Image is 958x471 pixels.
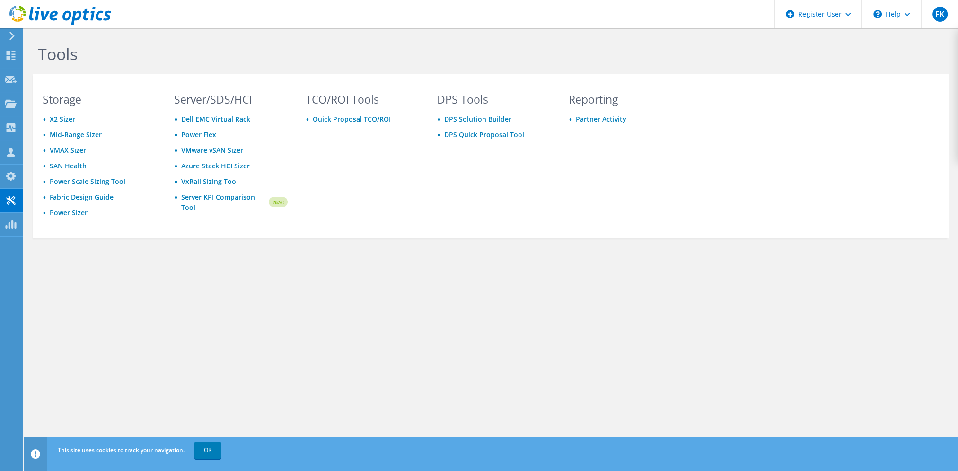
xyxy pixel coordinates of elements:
[50,192,114,201] a: Fabric Design Guide
[576,114,626,123] a: Partner Activity
[873,10,882,18] svg: \n
[444,114,511,123] a: DPS Solution Builder
[181,114,250,123] a: Dell EMC Virtual Rack
[181,161,250,170] a: Azure Stack HCI Sizer
[58,446,185,454] span: This site uses cookies to track your navigation.
[932,7,948,22] span: FK
[50,130,102,139] a: Mid-Range Sizer
[306,94,419,105] h3: TCO/ROI Tools
[181,146,243,155] a: VMware vSAN Sizer
[50,208,88,217] a: Power Sizer
[181,130,216,139] a: Power Flex
[181,192,267,213] a: Server KPI Comparison Tool
[437,94,551,105] h3: DPS Tools
[50,114,75,123] a: X2 Sizer
[194,442,221,459] a: OK
[444,130,524,139] a: DPS Quick Proposal Tool
[181,177,238,186] a: VxRail Sizing Tool
[43,94,156,105] h3: Storage
[313,114,391,123] a: Quick Proposal TCO/ROI
[50,146,86,155] a: VMAX Sizer
[50,177,125,186] a: Power Scale Sizing Tool
[50,161,87,170] a: SAN Health
[38,44,677,64] h1: Tools
[174,94,288,105] h3: Server/SDS/HCI
[569,94,682,105] h3: Reporting
[267,191,288,213] img: new-badge.svg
